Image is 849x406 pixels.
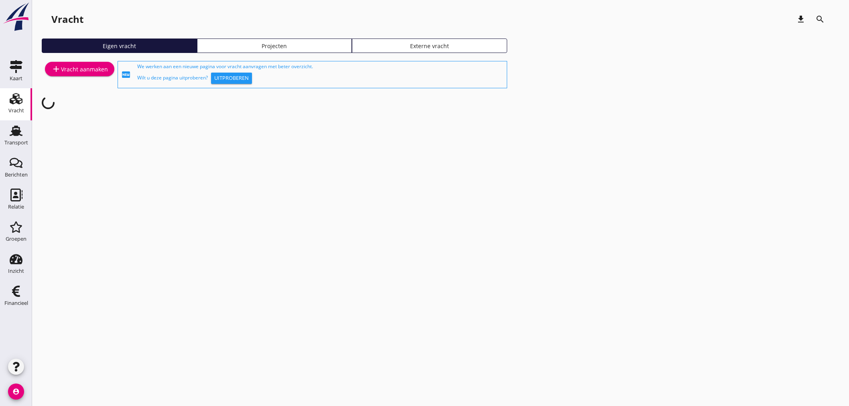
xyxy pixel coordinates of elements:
[6,236,26,242] div: Groepen
[352,39,507,53] a: Externe vracht
[5,172,28,177] div: Berichten
[8,384,24,400] i: account_circle
[51,64,108,74] div: Vracht aanmaken
[45,62,114,76] a: Vracht aanmaken
[8,204,24,209] div: Relatie
[8,108,24,113] div: Vracht
[214,74,249,82] div: Uitproberen
[51,64,61,74] i: add
[137,63,504,86] div: We werken aan een nieuwe pagina voor vracht aanvragen met beter overzicht. Wilt u deze pagina uit...
[121,70,131,79] i: fiber_new
[2,2,30,32] img: logo-small.a267ee39.svg
[45,42,193,50] div: Eigen vracht
[197,39,352,53] a: Projecten
[796,14,806,24] i: download
[211,73,252,84] button: Uitproberen
[4,140,28,145] div: Transport
[42,39,197,53] a: Eigen vracht
[10,76,22,81] div: Kaart
[51,13,83,26] div: Vracht
[8,268,24,274] div: Inzicht
[815,14,825,24] i: search
[4,300,28,306] div: Financieel
[201,42,349,50] div: Projecten
[355,42,504,50] div: Externe vracht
